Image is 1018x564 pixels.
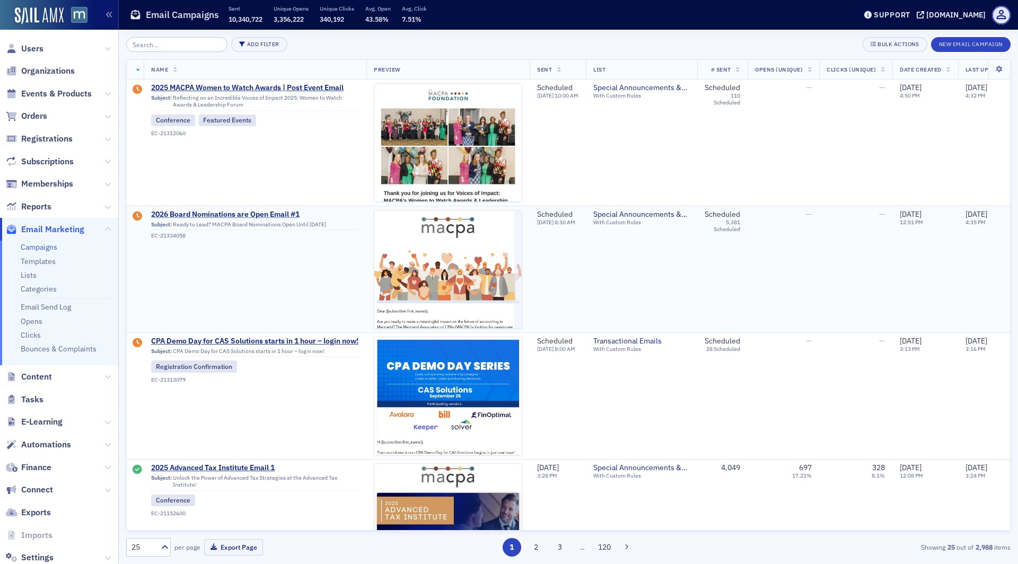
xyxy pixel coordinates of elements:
[874,10,910,20] div: Support
[705,92,740,106] div: 110 Scheduled
[723,542,1011,552] div: Showing out of items
[131,542,155,553] div: 25
[593,66,605,73] span: List
[126,37,227,52] input: Search…
[705,210,740,219] div: Scheduled
[6,224,84,235] a: Email Marketing
[537,83,578,93] div: Scheduled
[15,7,64,24] a: SailAMX
[365,5,391,12] p: Avg. Open
[537,218,555,226] span: [DATE]
[151,83,359,93] a: 2025 MACPA Women to Watch Awards | Post Event Email
[6,462,51,473] a: Finance
[966,345,986,352] time: 3:16 PM
[6,178,73,190] a: Memberships
[6,201,51,213] a: Reports
[151,510,359,517] div: EC-21152600
[374,66,401,73] span: Preview
[537,345,555,352] span: [DATE]
[21,242,57,252] a: Campaigns
[537,66,552,73] span: Sent
[966,83,987,92] span: [DATE]
[133,338,142,349] div: Draft
[711,66,731,73] span: # Sent
[21,133,73,145] span: Registrations
[863,37,927,52] button: Bulk Actions
[6,530,52,541] a: Imports
[402,5,427,12] p: Avg. Click
[966,66,1007,73] span: Last Updated
[21,178,73,190] span: Memberships
[945,542,956,552] strong: 25
[21,257,56,266] a: Templates
[806,83,812,92] span: —
[966,92,986,99] time: 4:32 PM
[151,348,359,357] div: CPA Demo Day for CAS Solutions starts in 1 hour – login now!
[827,66,876,73] span: Clicks (Unique)
[151,348,172,355] span: Subject:
[593,346,690,352] div: With Custom Rules
[537,92,555,99] span: [DATE]
[21,88,92,100] span: Events & Products
[705,219,740,233] div: 5,381 Scheduled
[151,474,359,491] div: Unlock the Power of Advanced Tax Strategies at the Advanced Tax Institute!
[21,344,96,354] a: Bounces & Complaints
[931,37,1011,52] button: New Email Campaign
[593,92,690,99] div: With Custom Rules
[71,7,87,23] img: SailAMX
[593,83,690,93] span: Special Announcements & Special Event Invitations
[21,507,51,518] span: Exports
[231,37,287,52] button: Add Filter
[21,224,84,235] span: Email Marketing
[555,345,575,352] span: 8:00 AM
[6,552,54,563] a: Settings
[6,371,52,383] a: Content
[21,316,42,326] a: Opens
[133,211,142,222] div: Draft
[792,472,812,479] div: 17.21%
[174,542,200,552] label: per page
[6,88,92,100] a: Events & Products
[537,463,559,472] span: [DATE]
[151,114,195,126] div: Conference
[900,92,920,99] time: 4:50 PM
[879,336,885,346] span: —
[151,94,359,111] div: Reflecting on an Incredible Voices of Impact 2025: Women to Watch Awards & Leadership Forum
[64,7,87,25] a: View Homepage
[900,472,923,479] time: 12:08 PM
[537,472,557,479] time: 3:28 PM
[151,130,359,137] div: EC-21312060
[402,15,422,23] span: 7.51%
[133,465,142,475] div: Sent
[6,416,63,428] a: E-Learning
[21,416,63,428] span: E-Learning
[21,484,53,496] span: Connect
[555,218,575,226] span: 8:30 AM
[593,219,690,226] div: With Custom Rules
[21,462,51,473] span: Finance
[593,210,690,219] a: Special Announcements & Special Event Invitations
[966,336,987,346] span: [DATE]
[900,209,922,219] span: [DATE]
[151,495,195,506] div: Conference
[151,221,172,228] span: Subject:
[21,270,37,280] a: Lists
[320,15,344,23] span: 340,192
[537,337,575,346] div: Scheduled
[926,10,986,20] div: [DOMAIN_NAME]
[133,85,142,95] div: Draft
[151,463,359,473] a: 2025 Advanced Tax Institute Email 1
[966,209,987,219] span: [DATE]
[151,337,359,346] a: CPA Demo Day for CAS Solutions starts in 1 hour – login now!
[705,463,740,473] div: 4,049
[21,530,52,541] span: Imports
[6,110,47,122] a: Orders
[992,6,1011,24] span: Profile
[593,463,690,473] span: Special Announcements & Special Event Invitations
[151,210,359,219] a: 2026 Board Nominations are Open Email #1
[900,83,922,92] span: [DATE]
